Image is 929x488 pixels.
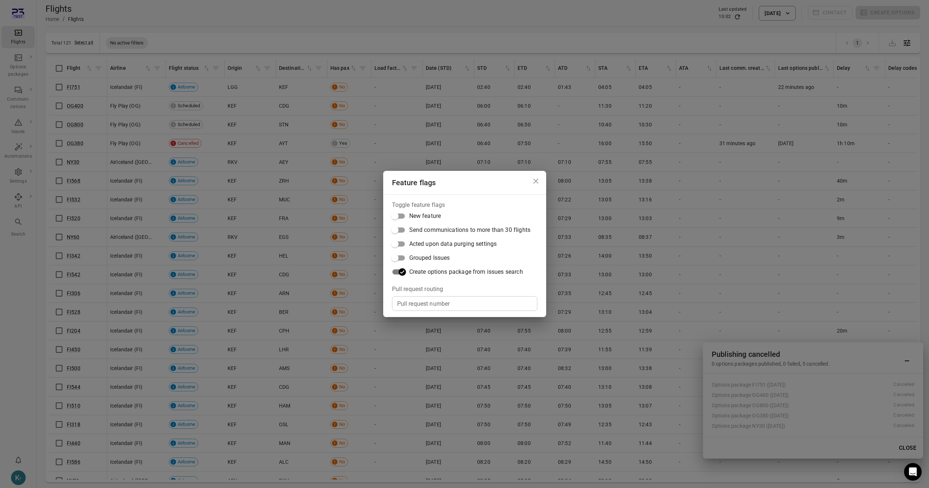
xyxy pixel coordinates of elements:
[529,174,543,189] button: Close dialog
[392,201,445,209] legend: Toggle feature flags
[904,463,922,481] div: Open Intercom Messenger
[409,212,441,220] span: New feature
[409,226,530,234] span: Send communications to more than 30 flights
[383,171,546,194] h2: Feature flags
[392,285,443,293] legend: Pull request routing
[409,240,497,248] span: Acted upon data purging settings
[409,254,450,262] span: Grouped Issues
[409,268,523,276] span: Create options package from issues search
